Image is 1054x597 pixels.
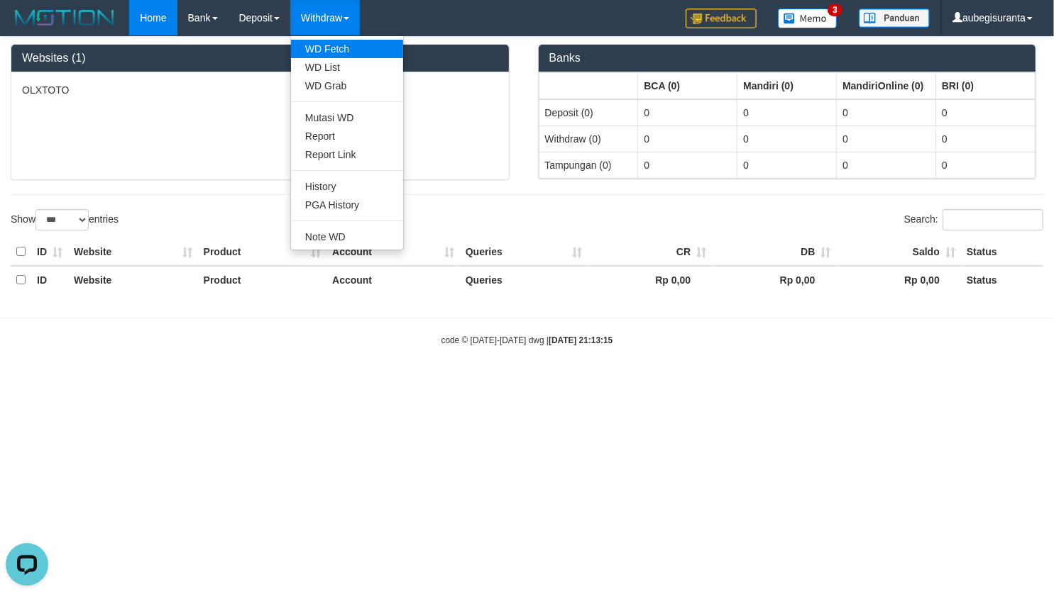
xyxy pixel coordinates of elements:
[291,127,403,145] a: Report
[11,7,119,28] img: MOTION_logo.png
[441,335,613,345] small: code © [DATE]-[DATE] dwg |
[326,266,460,294] th: Account
[198,266,327,294] th: Product
[712,266,836,294] th: Rp 0,00
[638,72,737,99] th: Group: activate to sort column ascending
[904,209,1043,230] label: Search:
[291,40,403,58] a: WD Fetch
[712,238,836,266] th: DB
[588,238,712,266] th: CR
[539,125,638,152] td: Withdraw (0)
[291,196,403,214] a: PGA History
[837,72,936,99] th: Group: activate to sort column ascending
[22,83,498,97] p: OLXTOTO
[539,99,638,126] td: Deposit (0)
[549,335,613,345] strong: [DATE] 21:13:15
[291,228,403,246] a: Note WD
[961,266,1043,294] th: Status
[778,9,838,28] img: Button%20Memo.svg
[460,266,588,294] th: Queries
[837,238,961,266] th: Saldo
[291,145,403,164] a: Report Link
[828,4,842,16] span: 3
[539,152,638,178] td: Tampungan (0)
[31,238,68,266] th: ID
[35,209,89,230] select: Showentries
[859,9,930,28] img: panduan.png
[539,72,638,99] th: Group: activate to sort column ascending
[837,152,936,178] td: 0
[837,266,961,294] th: Rp 0,00
[737,72,837,99] th: Group: activate to sort column ascending
[31,266,68,294] th: ID
[961,238,1043,266] th: Status
[638,99,737,126] td: 0
[936,99,1036,126] td: 0
[837,99,936,126] td: 0
[737,152,837,178] td: 0
[291,108,403,127] a: Mutasi WD
[737,99,837,126] td: 0
[686,9,757,28] img: Feedback.jpg
[6,6,48,48] button: Open LiveChat chat widget
[936,125,1036,152] td: 0
[638,125,737,152] td: 0
[837,125,936,152] td: 0
[11,209,119,230] label: Show entries
[291,58,403,77] a: WD List
[638,152,737,178] td: 0
[460,238,588,266] th: Queries
[737,125,837,152] td: 0
[936,152,1036,178] td: 0
[291,177,403,196] a: History
[291,77,403,95] a: WD Grab
[198,238,327,266] th: Product
[936,72,1036,99] th: Group: activate to sort column ascending
[68,266,198,294] th: Website
[943,209,1043,230] input: Search:
[22,52,498,65] h3: Websites (1)
[549,52,1026,65] h3: Banks
[326,238,460,266] th: Account
[588,266,712,294] th: Rp 0,00
[68,238,198,266] th: Website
